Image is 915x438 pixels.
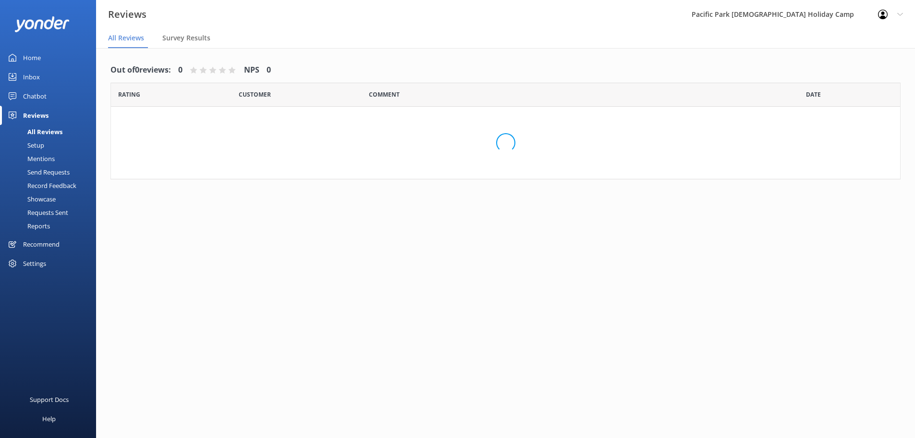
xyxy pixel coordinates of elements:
[6,138,96,152] a: Setup
[369,90,400,99] span: Question
[6,165,96,179] a: Send Requests
[110,64,171,76] h4: Out of 0 reviews:
[6,165,70,179] div: Send Requests
[23,235,60,254] div: Recommend
[6,219,50,233] div: Reports
[14,16,70,32] img: yonder-white-logo.png
[267,64,271,76] h4: 0
[23,254,46,273] div: Settings
[118,90,140,99] span: Date
[6,125,62,138] div: All Reviews
[239,90,271,99] span: Date
[244,64,259,76] h4: NPS
[108,33,144,43] span: All Reviews
[30,390,69,409] div: Support Docs
[23,106,49,125] div: Reviews
[6,125,96,138] a: All Reviews
[6,152,96,165] a: Mentions
[6,219,96,233] a: Reports
[42,409,56,428] div: Help
[23,48,41,67] div: Home
[162,33,210,43] span: Survey Results
[108,7,146,22] h3: Reviews
[6,206,68,219] div: Requests Sent
[6,206,96,219] a: Requests Sent
[6,152,55,165] div: Mentions
[23,87,47,106] div: Chatbot
[178,64,183,76] h4: 0
[6,179,96,192] a: Record Feedback
[6,192,96,206] a: Showcase
[6,179,76,192] div: Record Feedback
[23,67,40,87] div: Inbox
[6,138,44,152] div: Setup
[806,90,821,99] span: Date
[6,192,56,206] div: Showcase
